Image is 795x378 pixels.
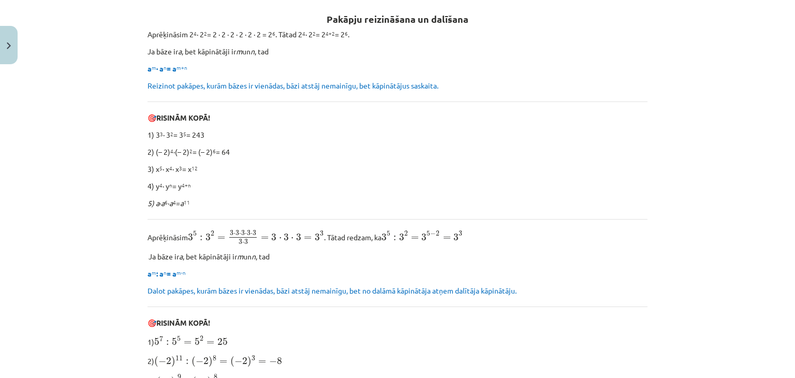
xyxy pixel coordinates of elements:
[159,336,163,341] span: 7
[186,359,188,365] span: :
[176,64,187,71] sup: m+n
[171,356,175,367] span: )
[234,358,242,365] span: −
[180,198,184,208] i: a
[148,46,647,57] p: Ja bāze ir , bet kāpinātāji ir un , tad
[184,198,190,206] sup: 11
[271,234,276,241] span: 3
[430,231,436,237] span: −
[203,357,209,365] span: 2
[195,338,200,345] span: 5
[164,269,167,277] sup: n
[169,181,172,189] sup: n
[236,47,242,56] i: m
[170,147,173,155] sup: 4
[148,198,647,209] p: ∙ ∙ =
[173,198,176,206] sup: 4
[154,356,158,367] span: (
[154,338,159,345] span: 5
[399,234,404,241] span: 3
[242,357,247,365] span: 2
[148,181,647,192] p: 4) y ∙ y = y
[326,30,335,37] sup: 4+2
[183,130,186,138] sup: 5
[252,356,255,361] span: 3
[148,230,647,245] p: Aprēķināsim . Tātad redzam, ka
[239,233,241,235] span: ⋅
[213,147,216,155] sup: 6
[315,234,320,241] span: 3
[207,341,214,345] span: =
[213,356,216,361] span: 8
[177,336,181,341] span: 5
[230,230,233,236] span: 3
[172,338,177,345] span: 5
[411,236,419,240] span: =
[381,234,387,241] span: 3
[253,230,256,236] span: 3
[211,231,214,236] span: 2
[158,358,166,365] span: −
[148,147,647,157] p: 2) (– 2) ∙(– 2) = (– 2) = 64
[148,317,647,328] p: 🎯
[233,233,235,235] span: ⋅
[156,113,210,122] b: RISINĀM KOPĀ!
[239,239,242,244] span: 3
[261,236,269,240] span: =
[327,13,468,25] b: Pakāpju reizināšana un dalīšana
[196,358,203,365] span: −
[453,234,459,241] span: 3
[345,30,348,37] sup: 6
[251,47,255,56] i: n
[148,81,438,90] span: Reizinot pakāpes, kurām bāzes ir vienādas, bāzi atstāj nemainīgu, bet kāpinātājus saskaita.
[204,30,207,37] sup: 2
[217,236,225,240] span: =
[200,336,203,341] span: 2
[247,230,251,236] span: 3
[161,198,165,208] i: a
[237,252,243,261] i: m
[200,236,202,241] span: :
[148,251,647,262] p: Ja bāze ir , bet kāpinātāji ir un , tad
[148,198,159,208] i: 5) a
[302,30,305,37] sup: 4
[436,231,439,236] span: 2
[175,356,183,361] span: 11
[7,42,11,49] img: icon-close-lesson-0947bae3869378f0d4975bcd49f059093ad1ed9edebbc8119c70593378902aed.svg
[178,47,182,56] i: a
[188,234,193,241] span: 3
[193,231,197,236] span: 5
[217,338,228,345] span: 25
[209,356,213,367] span: )
[252,252,256,261] i: n
[205,234,211,241] span: 3
[291,237,293,240] span: ⋅
[304,236,312,240] span: =
[165,198,168,206] sup: 6
[159,181,163,189] sup: 4
[443,236,451,240] span: =
[247,356,252,367] span: )
[179,164,182,172] sup: 3
[156,318,210,327] b: RISINĀM KOPĀ!
[241,230,245,236] span: 3
[272,30,275,37] sup: 6
[148,164,647,175] p: 3) x ∙ x ∙ x = x
[166,357,171,365] span: 2
[393,236,396,241] span: :
[387,231,390,236] span: 5
[179,252,183,261] i: a
[192,356,196,367] span: (
[244,239,248,244] span: 3
[148,335,647,347] p: 1)
[148,29,647,40] p: Aprēķināsim 2 ∙ 2 = 2 ∙ 2 ∙ 2 ∙ 2 ∙ 2 ∙ 2 = 2 . Tātad 2 ∙ 2 = 2 = 2 .
[148,112,647,123] p: 🎯
[166,340,169,345] span: :
[245,233,247,235] span: ⋅
[284,234,289,241] span: 3
[169,198,173,208] i: a
[152,269,156,277] sup: m
[164,64,167,71] sup: n
[169,164,172,172] sup: 4
[320,231,323,236] span: 3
